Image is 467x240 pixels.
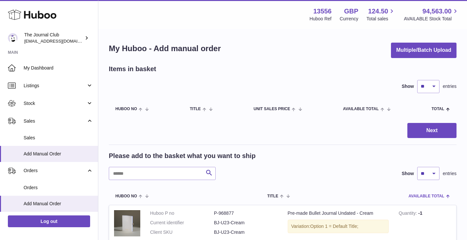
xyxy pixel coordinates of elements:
button: Multiple/Batch Upload [391,43,457,58]
strong: GBP [344,7,358,16]
h2: Please add to the basket what you want to ship [109,151,256,160]
span: Orders [24,185,93,191]
dd: BJ-U23-Cream [214,220,278,226]
div: Currency [340,16,359,22]
dt: Current identifier [150,220,214,226]
span: Add Manual Order [24,151,93,157]
div: Variation: [288,220,389,233]
span: Sales [24,135,93,141]
span: Total sales [366,16,396,22]
strong: Quantity [399,210,418,217]
dt: Client SKU [150,229,214,235]
a: Log out [8,215,90,227]
span: Huboo no [115,107,137,111]
span: Unit Sales Price [254,107,290,111]
span: Title [267,194,278,198]
span: Title [190,107,201,111]
label: Show [402,83,414,90]
a: 124.50 Total sales [366,7,396,22]
span: Total [432,107,444,111]
span: My Dashboard [24,65,93,71]
button: Next [407,123,457,138]
span: [EMAIL_ADDRESS][DOMAIN_NAME] [24,38,96,44]
h2: Items in basket [109,65,156,73]
span: 124.50 [368,7,388,16]
span: AVAILABLE Total [343,107,379,111]
span: entries [443,170,457,177]
span: Sales [24,118,86,124]
dt: Huboo P no [150,210,214,216]
dd: P-968877 [214,210,278,216]
a: 94,563.00 AVAILABLE Stock Total [404,7,459,22]
h1: My Huboo - Add manual order [109,43,221,54]
span: 94,563.00 [422,7,452,16]
span: Stock [24,100,86,107]
span: Orders [24,168,86,174]
span: Huboo no [115,194,137,198]
img: hello@thejournalclub.co.uk [8,33,18,43]
div: Huboo Ref [310,16,332,22]
span: Listings [24,83,86,89]
strong: 13556 [313,7,332,16]
span: AVAILABLE Total [409,194,444,198]
span: Option 1 = Default Title; [310,224,359,229]
span: AVAILABLE Stock Total [404,16,459,22]
div: The Journal Club [24,32,83,44]
img: Pre-made Bullet Journal Undated - Cream [114,210,140,236]
span: Add Manual Order [24,201,93,207]
dd: BJ-U23-Cream [214,229,278,235]
label: Show [402,170,414,177]
span: entries [443,83,457,90]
